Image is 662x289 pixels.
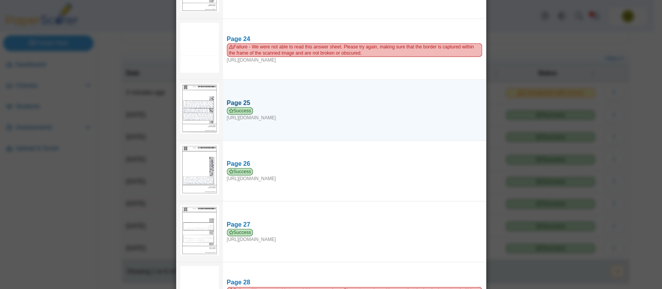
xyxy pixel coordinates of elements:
[223,31,486,67] a: Page 24 Failure - We were not able to read this answer sheet. Please try again, making sure that ...
[223,95,486,125] a: Page 25 Success [URL][DOMAIN_NAME]
[227,107,253,115] span: Success
[227,43,482,63] div: [URL][DOMAIN_NAME]
[227,35,482,43] div: Page 24
[227,160,482,168] div: Page 26
[227,278,482,287] div: Page 28
[227,168,482,182] div: [URL][DOMAIN_NAME]
[227,229,253,236] span: Success
[180,144,219,195] img: 3182831_OCTOBER_1_2025T20_1_46_824000000.jpeg
[227,229,482,243] div: [URL][DOMAIN_NAME]
[180,205,219,256] img: 3182812_OCTOBER_1_2025T20_2_20_388000000.jpeg
[180,84,219,134] img: 3182831_OCTOBER_1_2025T20_1_52_18000000.jpeg
[227,99,482,107] div: Page 25
[223,217,486,247] a: Page 27 Success [URL][DOMAIN_NAME]
[227,168,253,175] span: Success
[223,156,486,186] a: Page 26 Success [URL][DOMAIN_NAME]
[227,107,482,121] div: [URL][DOMAIN_NAME]
[227,43,482,57] span: Failure - We were not able to read this answer sheet. Please try again, making sure that the bord...
[180,23,219,73] img: bu_2284_IxvsIoZ9MBUSBPxR_2025-10-01_20-00-45.pdf_pg_24.jpg
[227,220,482,229] div: Page 27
